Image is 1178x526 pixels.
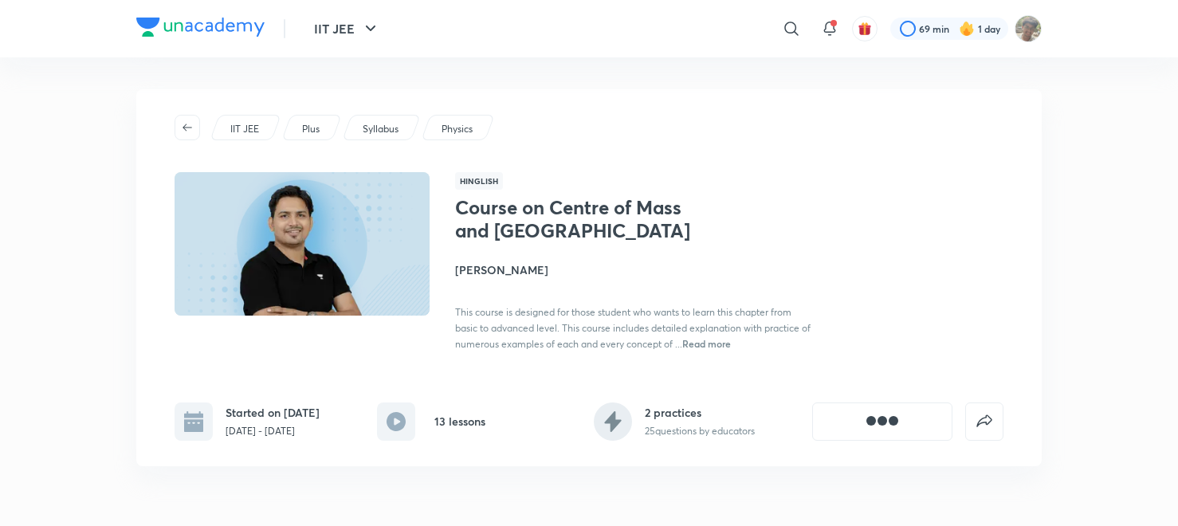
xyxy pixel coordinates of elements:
[302,122,320,136] p: Plus
[434,413,485,430] h6: 13 lessons
[136,18,265,37] img: Company Logo
[455,172,503,190] span: Hinglish
[304,13,390,45] button: IIT JEE
[360,122,402,136] a: Syllabus
[442,122,473,136] p: Physics
[1015,15,1042,42] img: Shashwat Mathur
[645,424,755,438] p: 25 questions by educators
[645,404,755,421] h6: 2 practices
[230,122,259,136] p: IIT JEE
[812,402,952,441] button: [object Object]
[858,22,872,36] img: avatar
[226,404,320,421] h6: Started on [DATE]
[172,171,432,317] img: Thumbnail
[455,261,812,278] h4: [PERSON_NAME]
[136,18,265,41] a: Company Logo
[455,306,811,350] span: This course is designed for those student who wants to learn this chapter from basic to advanced ...
[959,21,975,37] img: streak
[363,122,399,136] p: Syllabus
[852,16,878,41] button: avatar
[965,402,1003,441] button: false
[228,122,262,136] a: IIT JEE
[439,122,476,136] a: Physics
[455,196,716,242] h1: Course on Centre of Mass and [GEOGRAPHIC_DATA]
[300,122,323,136] a: Plus
[226,424,320,438] p: [DATE] - [DATE]
[682,337,731,350] span: Read more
